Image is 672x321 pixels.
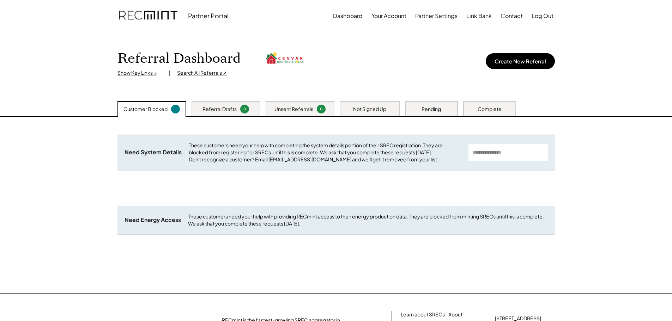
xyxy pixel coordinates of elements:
[123,106,168,113] div: Customer Blocked
[265,50,304,68] img: cenvar%20solar.png
[478,106,502,113] div: Complete
[119,4,177,28] img: recmint-logotype%403x.png
[177,69,227,76] div: Search All Referrals ↗
[486,53,555,69] button: Create New Referral
[401,311,445,318] a: Learn about SRECs
[501,9,523,23] button: Contact
[274,106,313,113] div: Unsent Referrals
[169,69,170,76] div: |
[333,9,363,23] button: Dashboard
[117,69,162,76] div: Show Key Links ↓
[189,142,461,163] div: These customers need your help with completing the system details portion of their SREC registrat...
[202,106,237,113] div: Referral Drafts
[188,213,548,227] div: These customers need your help with providing RECmint access to their energy production data. The...
[125,216,181,224] div: Need Energy Access
[532,9,553,23] button: Log Out
[466,9,492,23] button: Link Bank
[371,9,406,23] button: Your Account
[318,106,325,112] div: 0
[353,106,386,113] div: Not Signed Up
[415,9,458,23] button: Partner Settings
[117,50,241,67] h1: Referral Dashboard
[125,149,182,156] div: Need System Details
[422,106,441,113] div: Pending
[241,106,248,112] div: 0
[188,12,229,20] div: Partner Portal
[448,311,462,318] a: About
